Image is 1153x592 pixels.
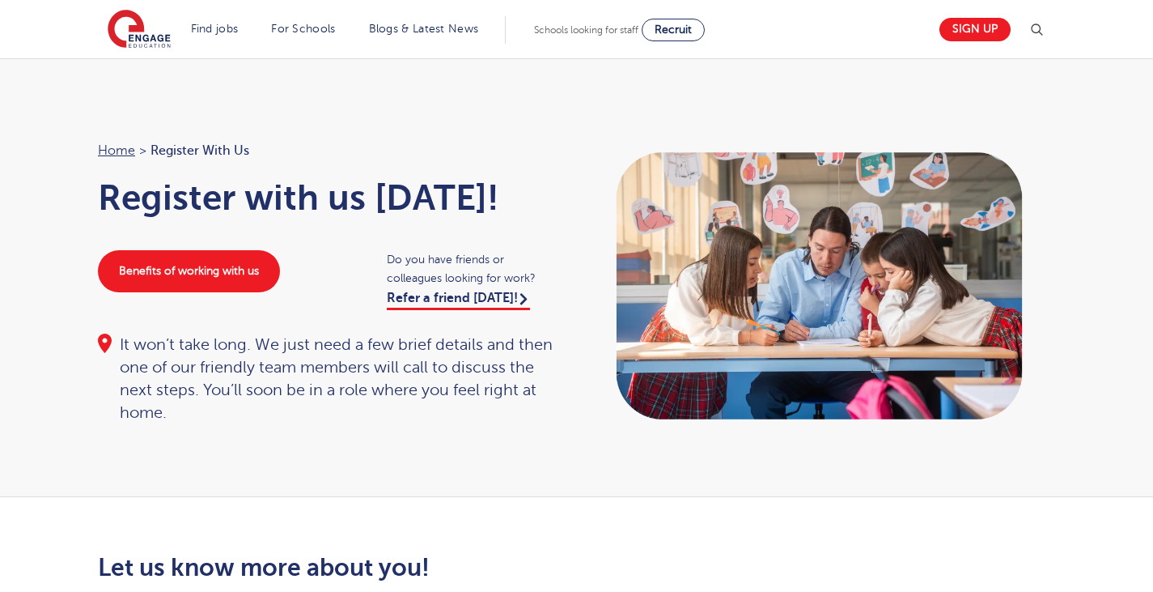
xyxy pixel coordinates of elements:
[387,291,530,310] a: Refer a friend [DATE]!
[98,250,280,292] a: Benefits of working with us
[139,143,146,158] span: >
[939,18,1011,41] a: Sign up
[98,143,135,158] a: Home
[191,23,239,35] a: Find jobs
[534,24,638,36] span: Schools looking for staff
[98,140,561,161] nav: breadcrumb
[642,19,705,41] a: Recruit
[98,554,728,581] h2: Let us know more about you!
[108,10,171,50] img: Engage Education
[98,177,561,218] h1: Register with us [DATE]!
[150,140,249,161] span: Register with us
[655,23,692,36] span: Recruit
[387,250,561,287] span: Do you have friends or colleagues looking for work?
[271,23,335,35] a: For Schools
[369,23,479,35] a: Blogs & Latest News
[98,334,561,424] div: It won’t take long. We just need a few brief details and then one of our friendly team members wi...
